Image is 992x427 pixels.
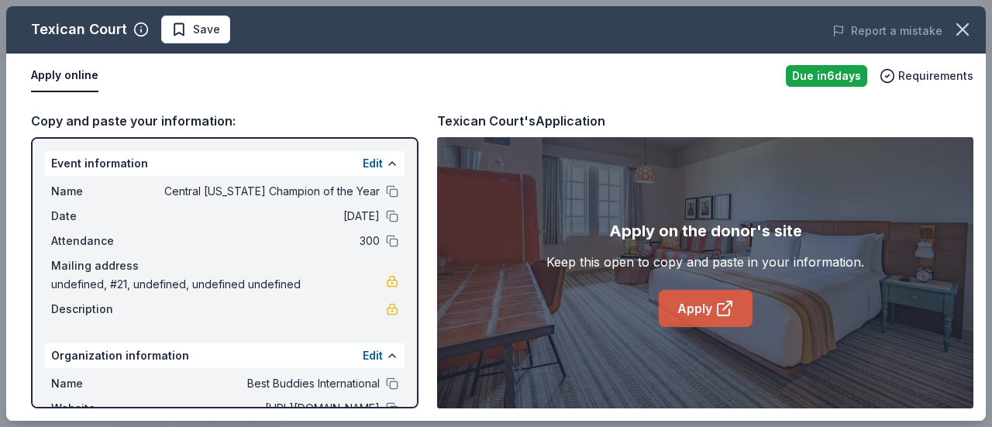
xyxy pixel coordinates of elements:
[51,182,155,201] span: Name
[898,67,973,85] span: Requirements
[155,374,380,393] span: Best Buddies International
[880,67,973,85] button: Requirements
[51,257,398,275] div: Mailing address
[546,253,864,271] div: Keep this open to copy and paste in your information.
[155,207,380,226] span: [DATE]
[437,111,605,131] div: Texican Court's Application
[155,182,380,201] span: Central [US_STATE] Champion of the Year
[51,275,386,294] span: undefined, #21, undefined, undefined undefined
[363,154,383,173] button: Edit
[51,232,155,250] span: Attendance
[659,290,753,327] a: Apply
[161,15,230,43] button: Save
[363,346,383,365] button: Edit
[31,60,98,92] button: Apply online
[31,111,418,131] div: Copy and paste your information:
[51,300,155,319] span: Description
[51,374,155,393] span: Name
[45,151,405,176] div: Event information
[155,399,380,418] span: [URL][DOMAIN_NAME]
[51,399,155,418] span: Website
[45,343,405,368] div: Organization information
[786,65,867,87] div: Due in 6 days
[609,219,802,243] div: Apply on the donor's site
[155,232,380,250] span: 300
[51,207,155,226] span: Date
[832,22,942,40] button: Report a mistake
[193,20,220,39] span: Save
[31,17,127,42] div: Texican Court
